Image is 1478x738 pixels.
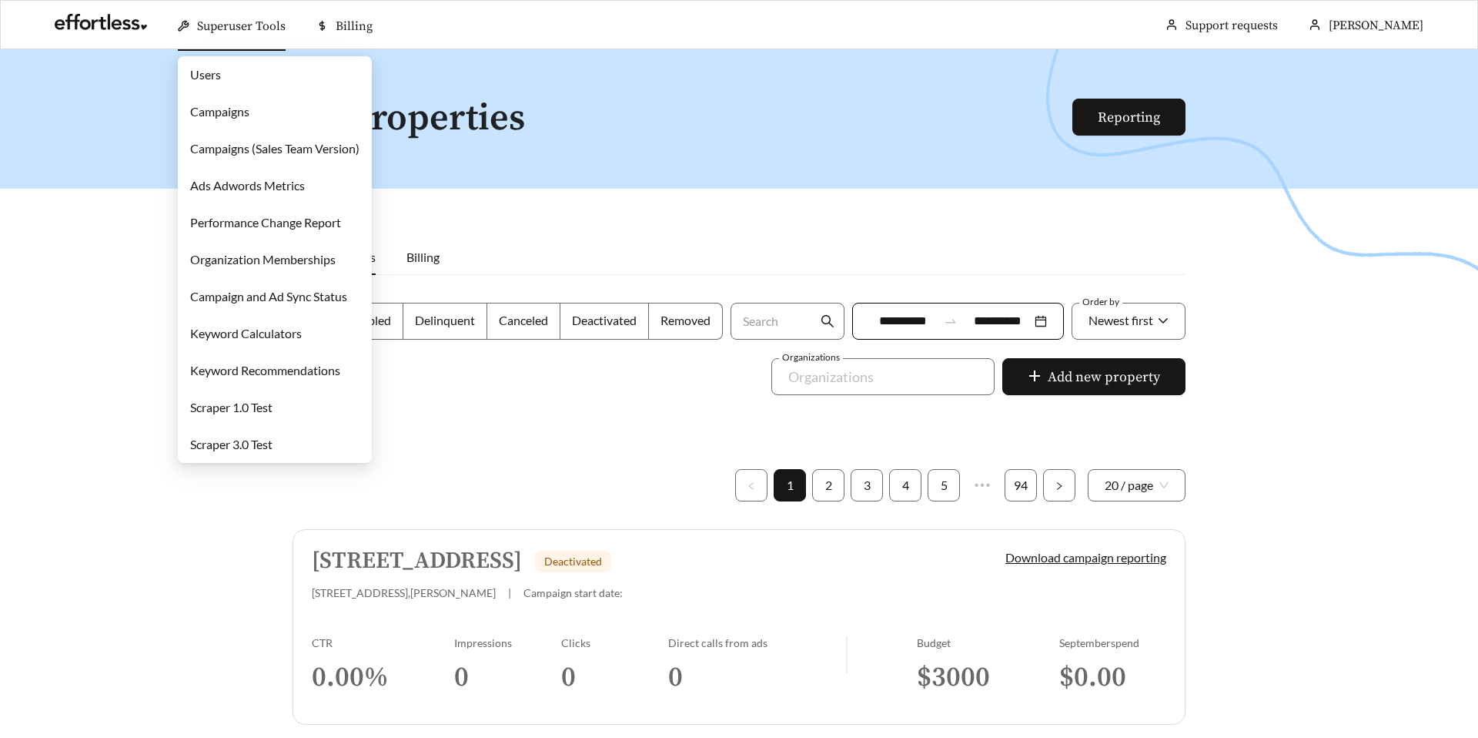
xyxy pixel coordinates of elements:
[944,314,958,328] span: to
[774,469,806,502] li: 1
[1098,109,1160,126] a: Reporting
[572,313,637,327] span: Deactivated
[1043,469,1075,502] li: Next Page
[846,636,848,673] img: line
[190,67,221,82] a: Users
[293,529,1185,725] a: [STREET_ADDRESS]Deactivated[STREET_ADDRESS],[PERSON_NAME]|Campaign start date:Download campaign r...
[1055,481,1064,491] span: right
[774,470,805,501] a: 1
[190,141,359,156] a: Campaigns (Sales Team Version)
[312,660,454,695] h3: 0.00 %
[1005,470,1036,501] a: 94
[917,660,1059,695] h3: $ 3000
[944,314,958,328] span: swap-right
[1005,469,1037,502] li: 94
[561,660,668,695] h3: 0
[1105,470,1169,501] span: 20 / page
[190,400,273,414] a: Scraper 1.0 Test
[1048,367,1160,387] span: Add new property
[454,660,561,695] h3: 0
[190,178,305,193] a: Ads Adwords Metrics
[293,99,1074,139] h1: All Properties
[1329,18,1423,33] span: [PERSON_NAME]
[312,636,454,649] div: CTR
[1088,469,1185,502] div: Page Size
[508,586,511,599] span: |
[1185,18,1278,33] a: Support requests
[190,437,273,451] a: Scraper 3.0 Test
[966,469,998,502] span: •••
[312,586,496,599] span: [STREET_ADDRESS] , [PERSON_NAME]
[454,636,561,649] div: Impressions
[1072,99,1185,136] button: Reporting
[813,470,844,501] a: 2
[1043,469,1075,502] button: right
[668,636,846,649] div: Direct calls from ads
[851,470,882,501] a: 3
[747,481,756,491] span: left
[735,469,767,502] li: Previous Page
[190,289,347,304] a: Campaign and Ad Sync Status
[917,636,1059,649] div: Budget
[928,469,960,502] li: 5
[190,104,249,119] a: Campaigns
[1059,660,1166,695] h3: $ 0.00
[190,215,341,230] a: Performance Change Report
[190,252,336,267] a: Organization Memberships
[1088,313,1153,327] span: Newest first
[1005,550,1166,565] a: Download campaign reporting
[668,660,846,695] h3: 0
[821,314,834,328] span: search
[406,250,440,264] span: Billing
[1002,358,1185,395] button: plusAdd new property
[1059,636,1166,649] div: September spend
[890,470,921,501] a: 4
[523,586,623,599] span: Campaign start date:
[812,469,844,502] li: 2
[544,555,602,568] span: Deactivated
[851,469,883,502] li: 3
[735,469,767,502] button: left
[1028,369,1042,386] span: plus
[966,469,998,502] li: Next 5 Pages
[312,548,522,574] h5: [STREET_ADDRESS]
[415,313,475,327] span: Delinquent
[197,18,286,34] span: Superuser Tools
[499,313,548,327] span: Canceled
[889,469,921,502] li: 4
[190,363,340,377] a: Keyword Recommendations
[561,636,668,649] div: Clicks
[336,18,373,34] span: Billing
[190,326,302,340] a: Keyword Calculators
[928,470,959,501] a: 5
[660,313,711,327] span: Removed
